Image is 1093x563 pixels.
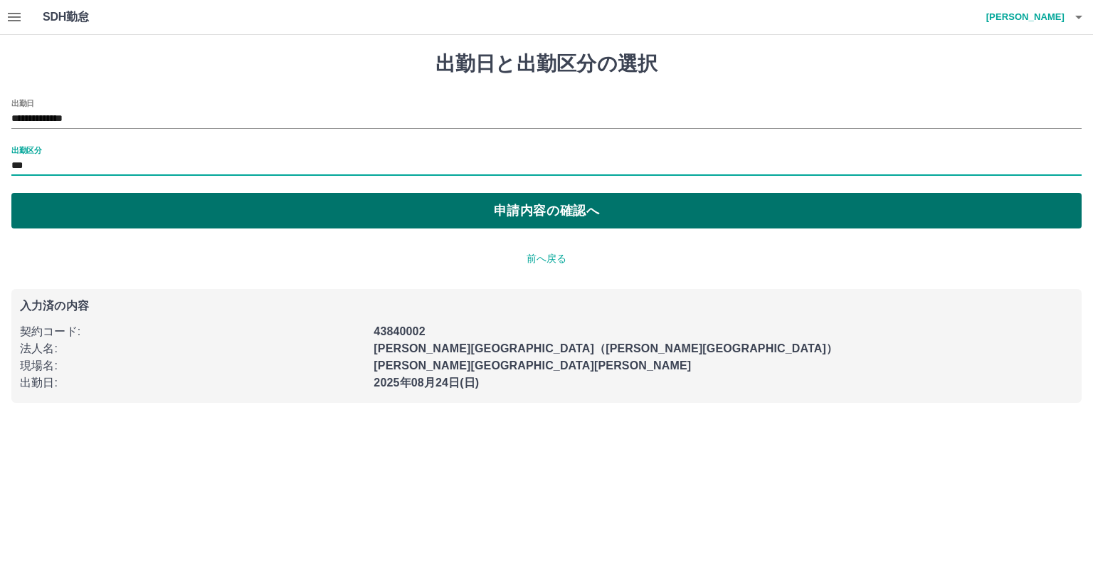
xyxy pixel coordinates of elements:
[20,357,365,374] p: 現場名 :
[374,342,838,354] b: [PERSON_NAME][GEOGRAPHIC_DATA]（[PERSON_NAME][GEOGRAPHIC_DATA]）
[11,52,1082,76] h1: 出勤日と出勤区分の選択
[11,144,41,155] label: 出勤区分
[20,300,1073,312] p: 入力済の内容
[374,325,425,337] b: 43840002
[374,377,479,389] b: 2025年08月24日(日)
[20,323,365,340] p: 契約コード :
[374,359,691,372] b: [PERSON_NAME][GEOGRAPHIC_DATA][PERSON_NAME]
[11,98,34,108] label: 出勤日
[11,251,1082,266] p: 前へ戻る
[20,374,365,391] p: 出勤日 :
[20,340,365,357] p: 法人名 :
[11,193,1082,228] button: 申請内容の確認へ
